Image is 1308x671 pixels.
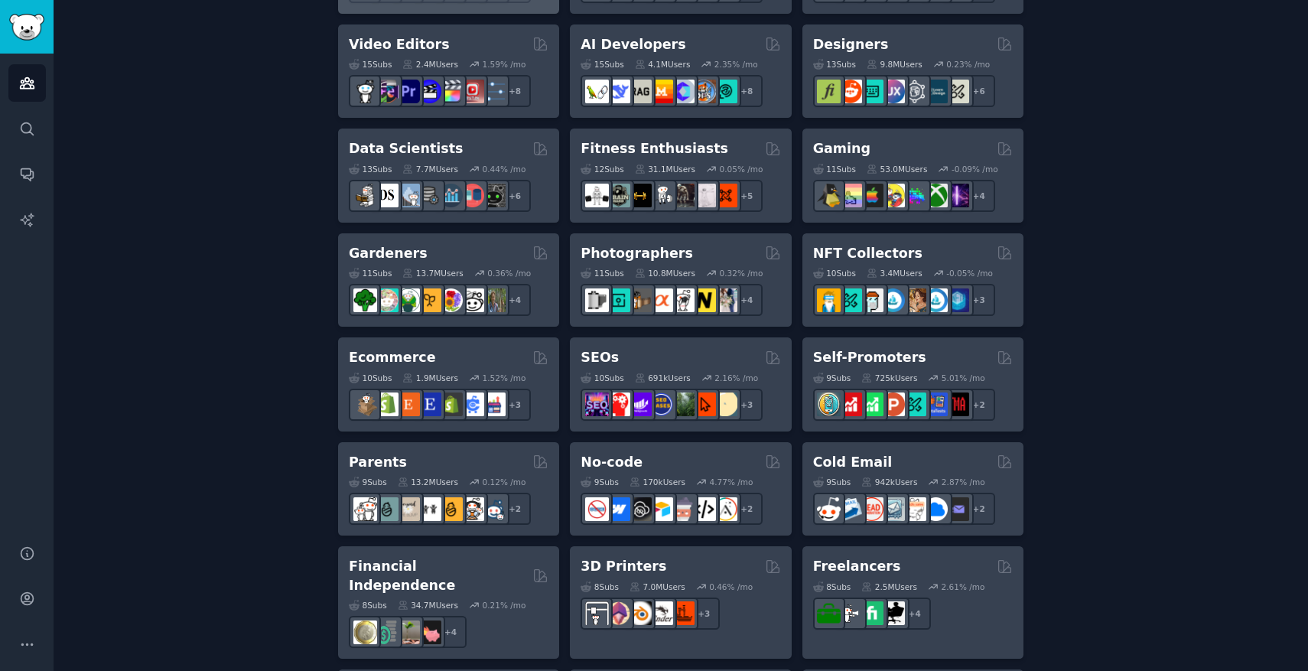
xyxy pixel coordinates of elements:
div: 9 Sub s [813,373,851,383]
div: 9 Sub s [813,477,851,487]
div: 3.4M Users [867,268,922,278]
img: Rag [628,80,652,103]
img: youtubepromotion [838,393,862,416]
div: 2.35 % /mo [714,59,758,70]
img: EtsySellers [418,393,441,416]
img: succulents [375,288,399,312]
div: + 5 [730,180,763,212]
img: learndesign [924,80,948,103]
img: physicaltherapy [692,184,716,207]
div: + 8 [730,75,763,107]
img: NoCodeSaaS [628,497,652,521]
img: dropship [353,393,377,416]
img: canon [671,288,695,312]
div: 8 Sub s [349,600,387,611]
div: + 3 [730,389,763,421]
img: toddlers [418,497,441,521]
img: coldemail [881,497,905,521]
img: LeadGeneration [860,497,883,521]
div: + 3 [499,389,531,421]
h2: Parents [349,453,407,472]
div: 10 Sub s [581,373,623,383]
img: Fire [396,621,420,644]
div: 15 Sub s [581,59,623,70]
div: 2.61 % /mo [942,581,985,592]
div: 4.77 % /mo [710,477,753,487]
div: 13 Sub s [813,59,856,70]
img: freelance_forhire [838,601,862,625]
img: TechSEO [607,393,630,416]
div: 9 Sub s [581,477,619,487]
h2: Gardeners [349,244,428,263]
img: webflow [607,497,630,521]
div: 13.7M Users [402,268,463,278]
img: betatests [924,393,948,416]
img: SonyAlpha [649,288,673,312]
h2: Designers [813,35,889,54]
img: userexperience [903,80,926,103]
img: gopro [353,80,377,103]
img: B2BSaaS [924,497,948,521]
img: fitness30plus [671,184,695,207]
div: 13 Sub s [349,164,392,174]
img: The_SEO [714,393,737,416]
img: analog [585,288,609,312]
img: Freelancers [881,601,905,625]
div: + 3 [688,598,720,630]
img: weightroom [649,184,673,207]
img: vegetablegardening [353,288,377,312]
img: LangChain [585,80,609,103]
div: -0.05 % /mo [946,268,993,278]
img: ecommerce_growth [482,393,506,416]
img: ProductHunters [881,393,905,416]
img: UI_Design [860,80,883,103]
div: 0.32 % /mo [720,268,763,278]
div: + 2 [963,493,995,525]
div: 725k Users [861,373,917,383]
div: 11 Sub s [813,164,856,174]
div: + 2 [499,493,531,525]
h2: Photographers [581,244,693,263]
img: reviewmyshopify [439,393,463,416]
div: 5.01 % /mo [942,373,985,383]
img: AIDevelopersSociety [714,80,737,103]
img: XboxGamers [924,184,948,207]
div: 13.2M Users [398,477,458,487]
div: 10.8M Users [635,268,695,278]
div: 8 Sub s [813,581,851,592]
img: Adalo [714,497,737,521]
div: 10 Sub s [813,268,856,278]
img: seogrowth [628,393,652,416]
img: selfpromotion [860,393,883,416]
img: daddit [353,497,377,521]
img: Fiverr [860,601,883,625]
h2: No-code [581,453,643,472]
img: nocodelowcode [671,497,695,521]
h2: Fitness Enthusiasts [581,139,728,158]
img: UKPersonalFinance [353,621,377,644]
div: 691k Users [635,373,691,383]
div: -0.09 % /mo [952,164,998,174]
img: postproduction [482,80,506,103]
img: MistralAI [649,80,673,103]
div: 7.7M Users [402,164,458,174]
img: personaltraining [714,184,737,207]
div: 31.1M Users [635,164,695,174]
div: + 3 [963,284,995,316]
img: 3Dprinting [585,601,609,625]
div: + 6 [499,180,531,212]
h2: Financial Independence [349,557,527,594]
img: editors [375,80,399,103]
div: 8 Sub s [581,581,619,592]
h2: AI Developers [581,35,685,54]
img: datascience [375,184,399,207]
img: DigitalItems [945,288,969,312]
div: 1.52 % /mo [483,373,526,383]
div: 0.44 % /mo [483,164,526,174]
div: 2.87 % /mo [942,477,985,487]
img: NFTmarket [860,288,883,312]
div: + 4 [499,284,531,316]
div: 7.0M Users [630,581,685,592]
img: GamerPals [881,184,905,207]
img: b2b_sales [903,497,926,521]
